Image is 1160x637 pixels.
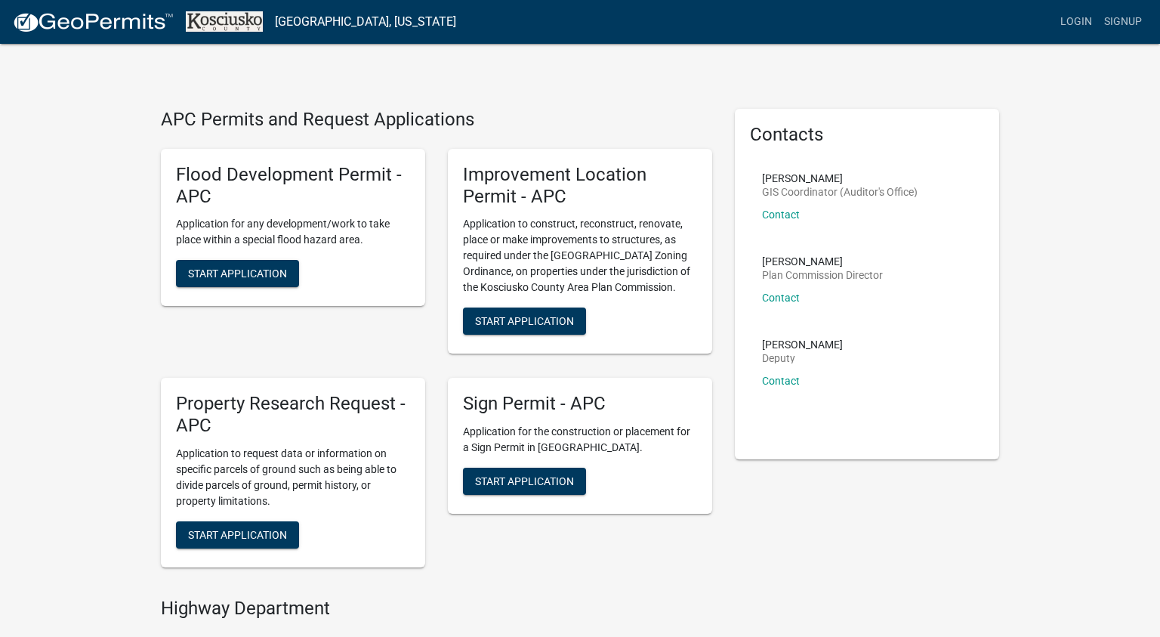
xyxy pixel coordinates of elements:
[762,375,800,387] a: Contact
[1098,8,1148,36] a: Signup
[463,468,586,495] button: Start Application
[176,521,299,549] button: Start Application
[475,315,574,327] span: Start Application
[762,270,883,280] p: Plan Commission Director
[176,446,410,509] p: Application to request data or information on specific parcels of ground such as being able to di...
[176,393,410,437] h5: Property Research Request - APC
[176,260,299,287] button: Start Application
[1054,8,1098,36] a: Login
[463,216,697,295] p: Application to construct, reconstruct, renovate, place or make improvements to structures, as req...
[463,164,697,208] h5: Improvement Location Permit - APC
[475,475,574,487] span: Start Application
[186,11,263,32] img: Kosciusko County, Indiana
[762,173,918,184] p: [PERSON_NAME]
[762,209,800,221] a: Contact
[463,393,697,415] h5: Sign Permit - APC
[762,187,918,197] p: GIS Coordinator (Auditor's Office)
[762,353,843,363] p: Deputy
[161,598,712,620] h4: Highway Department
[762,256,883,267] p: [PERSON_NAME]
[188,528,287,540] span: Start Application
[188,267,287,280] span: Start Application
[176,216,410,248] p: Application for any development/work to take place within a special flood hazard area.
[750,124,984,146] h5: Contacts
[762,292,800,304] a: Contact
[463,424,697,456] p: Application for the construction or placement for a Sign Permit in [GEOGRAPHIC_DATA].
[275,9,456,35] a: [GEOGRAPHIC_DATA], [US_STATE]
[463,308,586,335] button: Start Application
[176,164,410,208] h5: Flood Development Permit - APC
[161,109,712,131] h4: APC Permits and Request Applications
[762,339,843,350] p: [PERSON_NAME]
